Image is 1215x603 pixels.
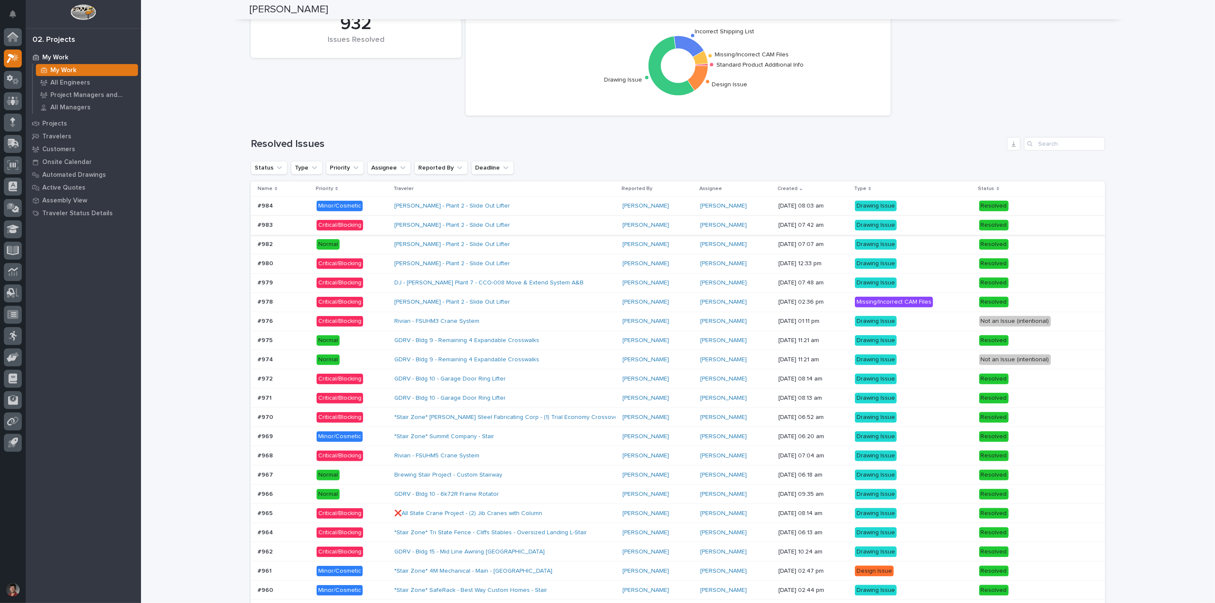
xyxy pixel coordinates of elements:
[622,241,669,248] a: [PERSON_NAME]
[622,548,669,556] a: [PERSON_NAME]
[622,529,669,536] a: [PERSON_NAME]
[317,374,363,384] div: Critical/Blocking
[394,375,506,383] a: GDRV - Bldg 10 - Garage Door Ring Lifter
[778,184,798,193] p: Created
[394,241,510,248] a: [PERSON_NAME] - Plant 2 - Slide Out Lifter
[622,414,669,421] a: [PERSON_NAME]
[50,79,90,87] p: All Engineers
[979,489,1009,500] div: Resolved
[778,375,848,383] p: [DATE] 08:14 am
[258,201,275,210] p: #984
[251,427,1105,446] tr: #969#969 Minor/Cosmetic*Stair Zone* Summit Company - Stair [PERSON_NAME] [PERSON_NAME] [DATE] 06:...
[316,184,333,193] p: Priority
[258,431,275,440] p: #969
[979,278,1009,288] div: Resolved
[778,279,848,287] p: [DATE] 07:48 am
[251,293,1105,312] tr: #978#978 Critical/Blocking[PERSON_NAME] - Plant 2 - Slide Out Lifter [PERSON_NAME] [PERSON_NAME] ...
[251,504,1105,523] tr: #965#965 Critical/Blocking❌All State Crane Project - (2) Jib Cranes with Column [PERSON_NAME] [PE...
[251,581,1105,600] tr: #960#960 Minor/Cosmetic*Stair Zone* SafeRack - Best Way Custom Homes - Stair [PERSON_NAME] [PERSO...
[414,161,468,175] button: Reported By
[778,299,848,306] p: [DATE] 02:36 pm
[258,527,275,536] p: #964
[317,278,363,288] div: Critical/Blocking
[855,374,897,384] div: Drawing Issue
[700,491,747,498] a: [PERSON_NAME]
[33,76,141,88] a: All Engineers
[251,235,1105,254] tr: #982#982 Normal[PERSON_NAME] - Plant 2 - Slide Out Lifter [PERSON_NAME] [PERSON_NAME] [DATE] 07:0...
[700,433,747,440] a: [PERSON_NAME]
[778,318,848,325] p: [DATE] 01:11 pm
[42,171,106,179] p: Automated Drawings
[251,161,288,175] button: Status
[700,222,747,229] a: [PERSON_NAME]
[258,470,275,479] p: #967
[394,452,479,460] a: Rivian - FSUHM5 Crane System
[394,202,510,210] a: [PERSON_NAME] - Plant 2 - Slide Out Lifter
[778,337,848,344] p: [DATE] 11:21 am
[622,491,669,498] a: [PERSON_NAME]
[317,527,363,538] div: Critical/Blocking
[700,260,747,267] a: [PERSON_NAME]
[778,510,848,517] p: [DATE] 08:14 am
[26,51,141,64] a: My Work
[326,161,364,175] button: Priority
[32,35,75,45] div: 02. Projects
[394,414,637,421] a: *Stair Zone* [PERSON_NAME] Steel Fabricating Corp - (1) Trial Economy Crossover Stairs
[317,335,340,346] div: Normal
[855,489,897,500] div: Drawing Issue
[258,258,275,267] p: #980
[258,374,274,383] p: #972
[250,3,329,16] h2: [PERSON_NAME]
[26,207,141,220] a: Traveler Status Details
[251,350,1105,369] tr: #974#974 NormalGDRV - Bldg 9 - Remaining 4 Expandable Crosswalks [PERSON_NAME] [PERSON_NAME] [DAT...
[42,210,113,217] p: Traveler Status Details
[394,395,506,402] a: GDRV - Bldg 10 - Garage Door Ring Lifter
[367,161,411,175] button: Assignee
[855,527,897,538] div: Drawing Issue
[317,508,363,519] div: Critical/Blocking
[700,471,747,479] a: [PERSON_NAME]
[855,201,897,211] div: Drawing Issue
[393,184,414,193] p: Traveler
[4,5,22,23] button: Notifications
[855,297,933,307] div: Missing/Incorrect CAM Files
[251,369,1105,389] tr: #972#972 Critical/BlockingGDRV - Bldg 10 - Garage Door Ring Lifter [PERSON_NAME] [PERSON_NAME] [D...
[33,101,141,113] a: All Managers
[251,216,1105,235] tr: #983#983 Critical/Blocking[PERSON_NAME] - Plant 2 - Slide Out Lifter [PERSON_NAME] [PERSON_NAME] ...
[70,4,96,20] img: Workspace Logo
[4,581,22,599] button: users-avatar
[979,451,1009,461] div: Resolved
[317,258,363,269] div: Critical/Blocking
[258,412,275,421] p: #970
[258,547,274,556] p: #962
[716,62,804,68] text: Standard Product Additional Info
[979,470,1009,480] div: Resolved
[622,356,669,363] a: [PERSON_NAME]
[700,395,747,402] a: [PERSON_NAME]
[622,299,669,306] a: [PERSON_NAME]
[855,220,897,231] div: Drawing Issue
[855,451,897,461] div: Drawing Issue
[26,117,141,130] a: Projects
[978,184,995,193] p: Status
[394,337,539,344] a: GDRV - Bldg 9 - Remaining 4 Expandable Crosswalks
[394,260,510,267] a: [PERSON_NAME] - Plant 2 - Slide Out Lifter
[251,446,1105,465] tr: #968#968 Critical/BlockingRivian - FSUHM5 Crane System [PERSON_NAME] [PERSON_NAME] [DATE] 07:04 a...
[700,375,747,383] a: [PERSON_NAME]
[258,335,274,344] p: #975
[622,568,669,575] a: [PERSON_NAME]
[251,331,1105,350] tr: #975#975 NormalGDRV - Bldg 9 - Remaining 4 Expandable Crosswalks [PERSON_NAME] [PERSON_NAME] [DAT...
[251,312,1105,331] tr: #976#976 Critical/BlockingRivian - FSUHM3 Crane System [PERSON_NAME] [PERSON_NAME] [DATE] 01:11 p...
[42,146,75,153] p: Customers
[700,414,747,421] a: [PERSON_NAME]
[979,258,1009,269] div: Resolved
[26,194,141,207] a: Assembly View
[979,220,1009,231] div: Resolved
[42,184,85,192] p: Active Quotes
[699,184,722,193] p: Assignee
[855,393,897,404] div: Drawing Issue
[712,82,748,88] text: Design Issue
[42,54,68,61] p: My Work
[258,239,274,248] p: #982
[700,356,747,363] a: [PERSON_NAME]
